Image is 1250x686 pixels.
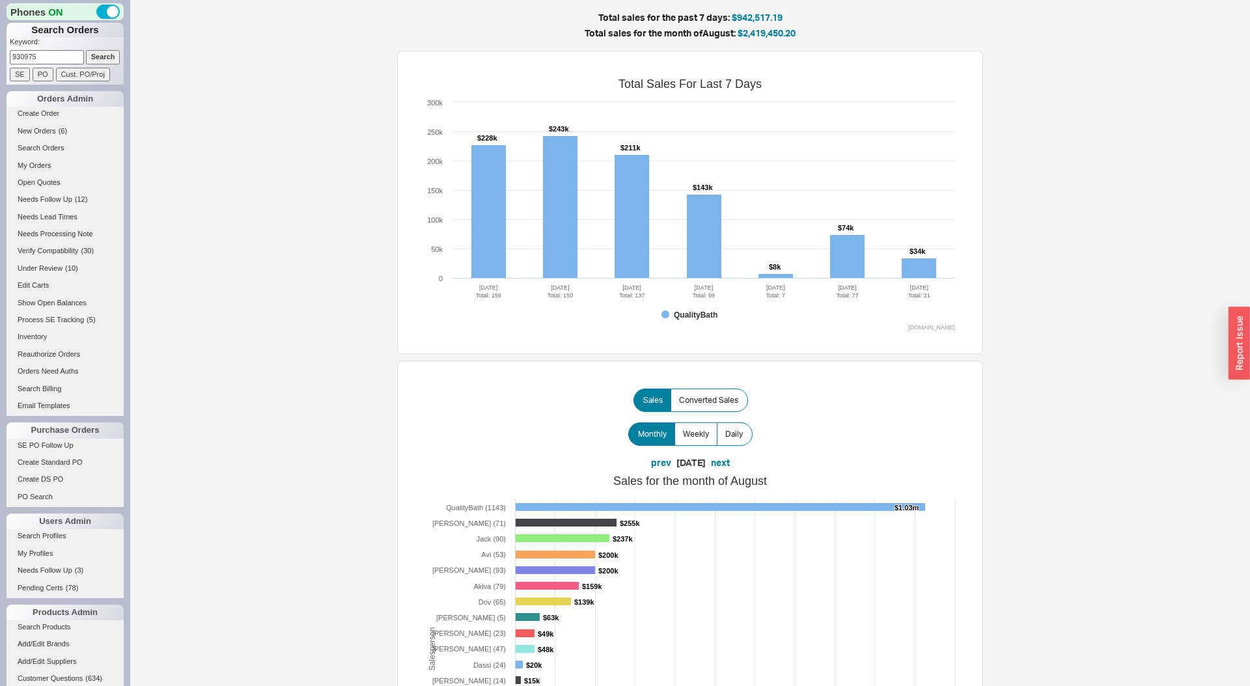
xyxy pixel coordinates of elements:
tspan: $48k [538,646,554,653]
a: Create Standard PO [7,456,124,469]
tspan: [DATE] [623,284,641,291]
tspan: $74k [838,224,854,232]
tspan: [DATE] [479,284,497,291]
span: ( 78 ) [66,584,79,592]
tspan: $34k [910,247,926,255]
tspan: Total: 77 [837,292,859,299]
tspan: $49k [538,630,554,638]
tspan: Jack (90) [477,535,506,543]
a: Add/Edit Brands [7,637,124,651]
tspan: $15k [524,677,540,685]
tspan: [PERSON_NAME] (14) [432,677,506,685]
a: Search Profiles [7,529,124,543]
div: [DATE] [676,456,706,469]
text: [DOMAIN_NAME] [908,324,955,331]
tspan: Sales for the month of August [613,474,767,487]
span: Monthly [638,429,667,439]
tspan: Total: 159 [476,292,501,299]
tspan: QualityBath [674,310,717,320]
a: Needs Processing Note [7,227,124,241]
text: 150k [427,187,443,195]
tspan: [DATE] [838,284,856,291]
tspan: [DATE] [551,284,569,291]
tspan: $200k [598,551,618,559]
a: Open Quotes [7,176,124,189]
tspan: [PERSON_NAME] (23) [432,629,506,637]
tspan: $143k [693,184,713,191]
tspan: [PERSON_NAME] (71) [432,519,506,527]
a: Process SE Tracking(5) [7,313,124,327]
text: 50k [431,245,443,253]
span: Process SE Tracking [18,316,84,323]
span: ON [48,5,63,19]
text: 100k [427,216,443,224]
tspan: $255k [620,519,640,527]
a: Search Products [7,620,124,634]
input: Search [86,50,120,64]
a: Needs Lead Times [7,210,124,224]
tspan: Salesperson [428,627,437,670]
span: Needs Follow Up [18,195,72,203]
a: New Orders(6) [7,124,124,138]
text: 300k [427,99,443,107]
a: My Orders [7,159,124,172]
tspan: $200k [598,567,618,575]
span: ( 6 ) [59,127,67,135]
span: Daily [725,429,743,439]
tspan: Total Sales For Last 7 Days [618,77,762,90]
p: Keyword: [10,37,124,50]
text: 0 [439,275,443,282]
input: PO [33,68,53,81]
a: Orders Need Auths [7,364,124,378]
span: ( 12 ) [75,195,88,203]
tspan: [PERSON_NAME] (47) [432,645,506,653]
input: SE [10,68,30,81]
a: My Profiles [7,547,124,560]
h5: Total sales for the month of August : [280,29,1100,38]
span: ( 634 ) [85,674,102,682]
div: Users Admin [7,514,124,529]
button: prev [651,456,671,469]
a: Inventory [7,330,124,344]
tspan: $228k [477,134,497,142]
tspan: Dassi (24) [473,661,506,669]
tspan: Total: 7 [766,292,785,299]
a: Create DS PO [7,473,124,486]
tspan: $1.03m [895,504,919,512]
div: Products Admin [7,605,124,620]
a: Customer Questions(634) [7,672,124,685]
a: Create Order [7,107,124,120]
div: Purchase Orders [7,422,124,438]
tspan: $237k [613,535,633,543]
h1: Search Orders [7,23,124,37]
tspan: $63k [543,614,559,622]
a: Needs Follow Up(12) [7,193,124,206]
a: Under Review(10) [7,262,124,275]
span: Needs Processing Note [18,230,93,238]
tspan: [DATE] [766,284,785,291]
a: Search Billing [7,382,124,396]
a: Email Templates [7,399,124,413]
tspan: $211k [620,144,641,152]
span: ( 5 ) [87,316,95,323]
tspan: $20k [526,661,542,669]
a: Edit Carts [7,279,124,292]
a: Add/Edit Suppliers [7,655,124,668]
span: $942,517.19 [732,12,783,23]
tspan: [PERSON_NAME] (93) [432,566,506,574]
text: 200k [427,158,443,165]
div: Phones [7,3,124,20]
span: New Orders [18,127,56,135]
span: Pending Certs [18,584,63,592]
tspan: $139k [574,598,594,606]
a: Verify Compatibility(30) [7,244,124,258]
h5: Total sales for the past 7 days: [280,13,1100,22]
span: Under Review [18,264,62,272]
tspan: [DATE] [910,284,928,291]
a: Search Orders [7,141,124,155]
input: Cust. PO/Proj [56,68,110,81]
span: Verify Compatibility [18,247,79,254]
span: Sales [643,395,663,405]
tspan: Avi (53) [481,551,506,558]
tspan: Total: 137 [619,292,645,299]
